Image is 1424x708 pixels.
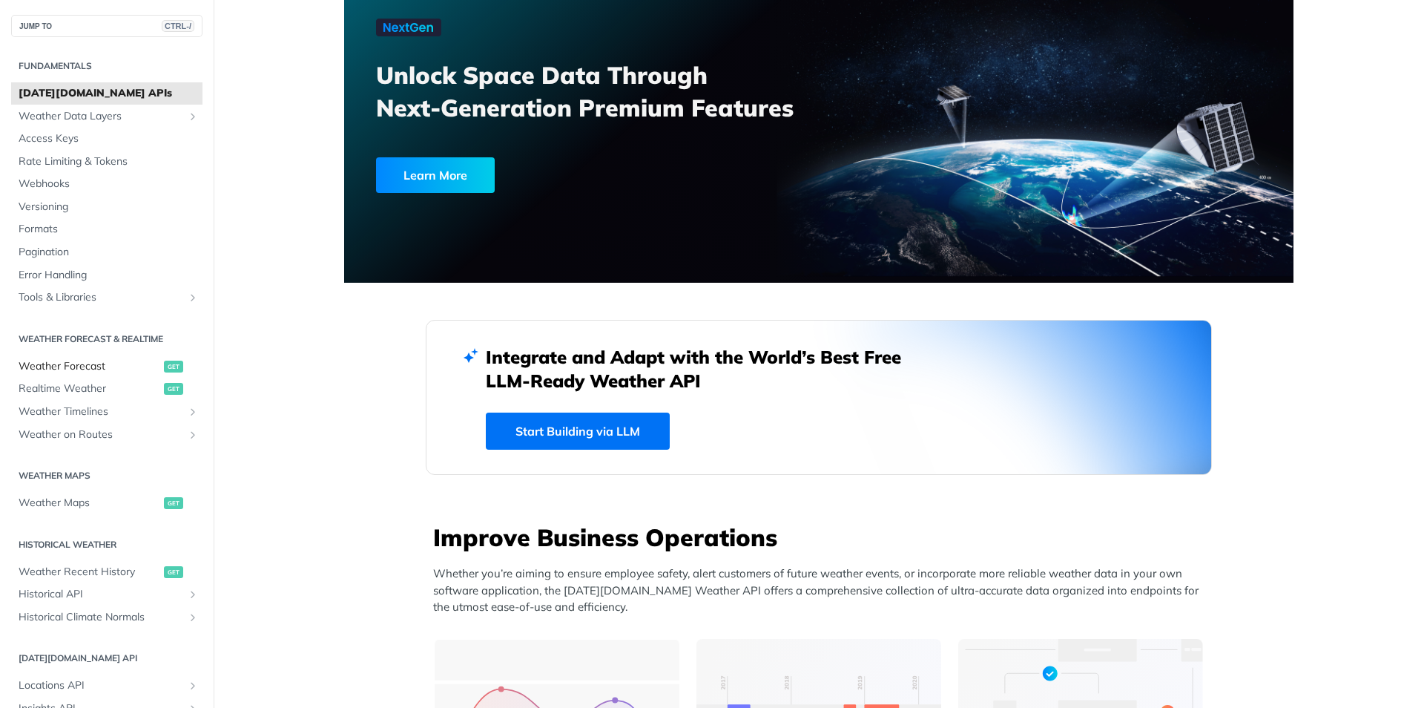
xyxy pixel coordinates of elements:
[19,610,183,625] span: Historical Climate Normals
[187,612,199,623] button: Show subpages for Historical Climate Normals
[11,401,202,423] a: Weather TimelinesShow subpages for Weather Timelines
[11,424,202,446] a: Weather on RoutesShow subpages for Weather on Routes
[11,196,202,218] a: Versioning
[11,355,202,378] a: Weather Forecastget
[11,332,202,346] h2: Weather Forecast & realtime
[19,200,199,214] span: Versioning
[19,381,160,396] span: Realtime Weather
[19,678,183,693] span: Locations API
[187,111,199,122] button: Show subpages for Weather Data Layers
[486,413,670,450] a: Start Building via LLM
[11,173,202,195] a: Webhooks
[19,427,183,442] span: Weather on Routes
[19,222,199,237] span: Formats
[11,583,202,606] a: Historical APIShow subpages for Historical API
[11,82,202,105] a: [DATE][DOMAIN_NAME] APIs
[164,361,183,373] span: get
[11,105,202,128] a: Weather Data LayersShow subpages for Weather Data Layers
[19,290,183,305] span: Tools & Libraries
[11,15,202,37] button: JUMP TOCTRL-/
[19,268,199,283] span: Error Handling
[187,429,199,441] button: Show subpages for Weather on Routes
[11,561,202,583] a: Weather Recent Historyget
[187,292,199,304] button: Show subpages for Tools & Libraries
[433,521,1212,554] h3: Improve Business Operations
[11,538,202,551] h2: Historical Weather
[19,496,160,511] span: Weather Maps
[11,492,202,514] a: Weather Mapsget
[11,469,202,482] h2: Weather Maps
[11,241,202,263] a: Pagination
[11,151,202,173] a: Rate Limiting & Tokens
[162,20,194,32] span: CTRL-/
[19,404,183,419] span: Weather Timelines
[19,565,160,580] span: Weather Recent History
[11,606,202,629] a: Historical Climate NormalsShow subpages for Historical Climate Normals
[376,19,441,36] img: NextGen
[11,128,202,150] a: Access Keys
[19,131,199,146] span: Access Keys
[19,359,160,374] span: Weather Forecast
[19,177,199,191] span: Webhooks
[433,566,1212,616] p: Whether you’re aiming to ensure employee safety, alert customers of future weather events, or inc...
[11,675,202,697] a: Locations APIShow subpages for Locations API
[11,378,202,400] a: Realtime Weatherget
[376,157,743,193] a: Learn More
[376,157,495,193] div: Learn More
[19,154,199,169] span: Rate Limiting & Tokens
[19,86,199,101] span: [DATE][DOMAIN_NAME] APIs
[11,218,202,240] a: Formats
[19,245,199,260] span: Pagination
[11,286,202,309] a: Tools & LibrariesShow subpages for Tools & Libraries
[164,383,183,395] span: get
[19,109,183,124] span: Weather Data Layers
[187,680,199,692] button: Show subpages for Locations API
[187,589,199,600] button: Show subpages for Historical API
[486,345,923,393] h2: Integrate and Adapt with the World’s Best Free LLM-Ready Weather API
[376,59,835,124] h3: Unlock Space Data Through Next-Generation Premium Features
[11,652,202,665] h2: [DATE][DOMAIN_NAME] API
[187,406,199,418] button: Show subpages for Weather Timelines
[11,264,202,286] a: Error Handling
[164,566,183,578] span: get
[11,59,202,73] h2: Fundamentals
[164,497,183,509] span: get
[19,587,183,602] span: Historical API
